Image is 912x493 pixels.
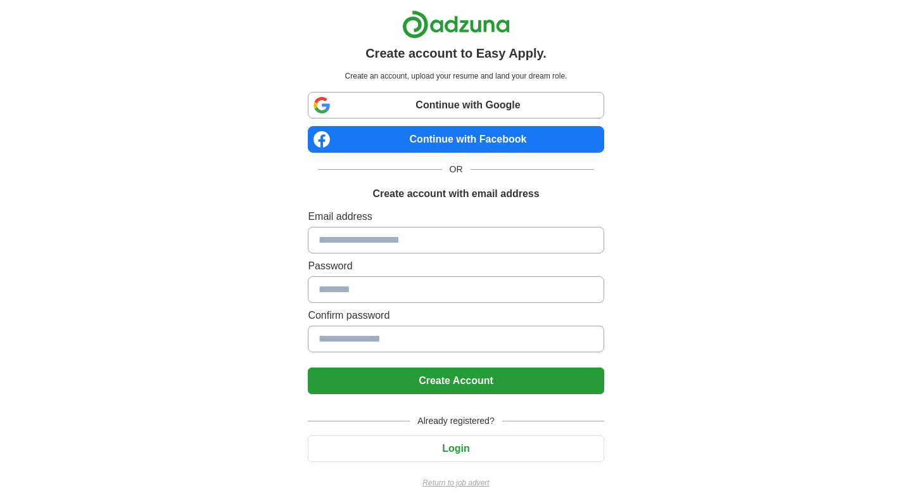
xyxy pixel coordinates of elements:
[308,477,604,489] a: Return to job advert
[308,92,604,118] a: Continue with Google
[308,443,604,454] a: Login
[410,414,502,428] span: Already registered?
[308,126,604,153] a: Continue with Facebook
[310,70,601,82] p: Create an account, upload your resume and land your dream role.
[308,259,604,274] label: Password
[308,308,604,323] label: Confirm password
[372,186,539,202] h1: Create account with email address
[365,44,547,63] h1: Create account to Easy Apply.
[442,163,471,176] span: OR
[308,368,604,394] button: Create Account
[308,209,604,224] label: Email address
[402,10,510,39] img: Adzuna logo
[308,435,604,462] button: Login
